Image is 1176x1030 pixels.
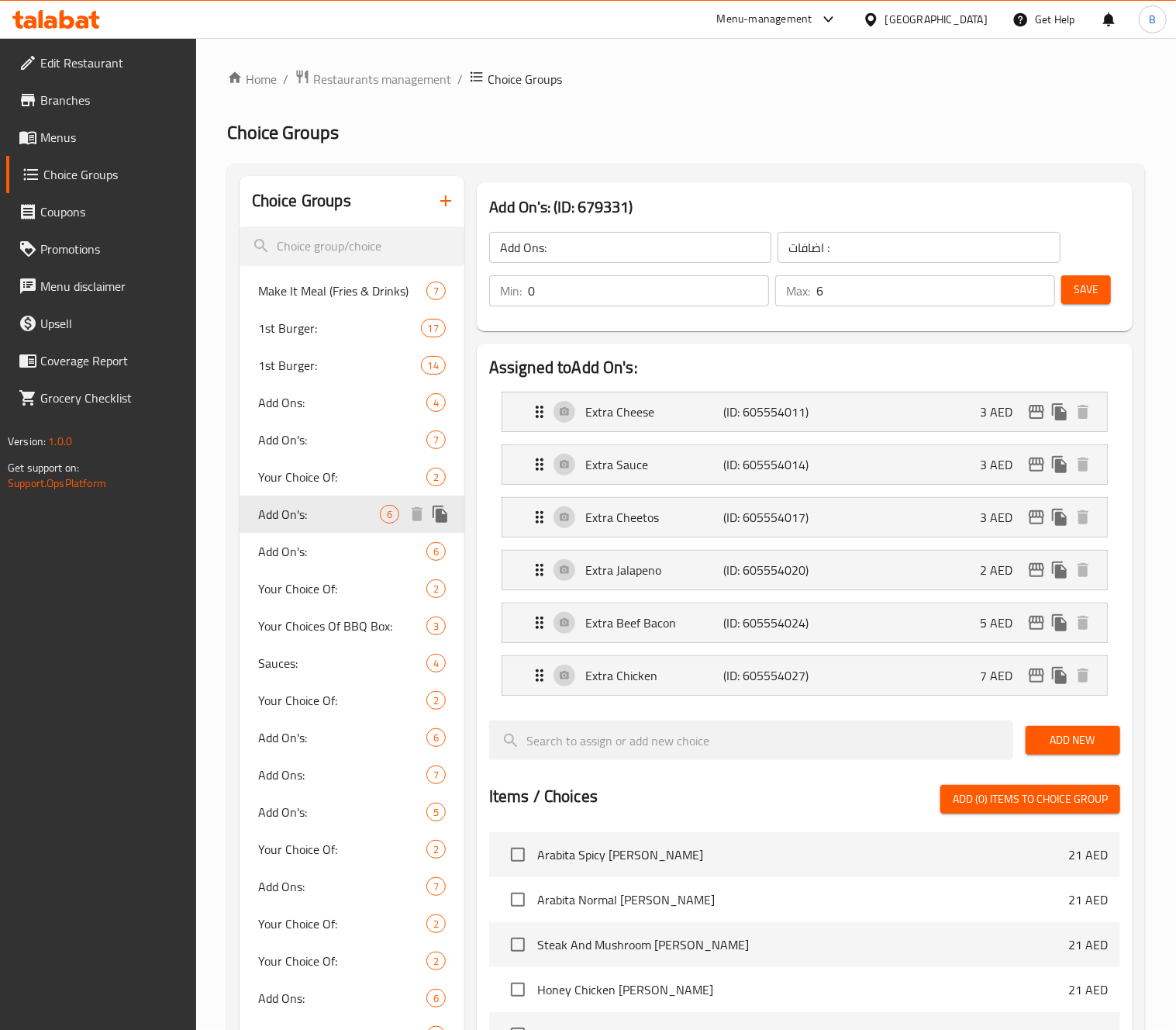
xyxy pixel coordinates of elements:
[429,503,452,526] button: duplicate
[427,544,445,559] span: 6
[240,347,464,384] div: 1st Burger:14
[240,980,464,1017] div: Add Ons:6
[426,803,446,821] div: Choices
[1025,664,1048,687] button: edit
[227,69,1145,89] nav: breadcrumb
[240,421,464,458] div: Add On's:7
[1068,845,1108,864] p: 21 AED
[980,666,1025,685] p: 7 AED
[8,473,106,493] a: Support.OpsPlatform
[227,70,277,88] a: Home
[422,358,445,373] span: 14
[537,980,1068,999] span: Honey Chicken [PERSON_NAME]
[427,284,445,299] span: 7
[40,351,184,370] span: Coverage Report
[6,342,196,379] a: Coverage Report
[426,877,446,896] div: Choices
[585,666,724,685] p: Extra Chicken
[240,533,464,570] div: Add On's:6
[502,883,534,916] span: Select choice
[258,505,380,524] span: Add On's:
[427,693,445,708] span: 2
[426,617,446,635] div: Choices
[6,156,196,193] a: Choice Groups
[258,579,426,598] span: Your Choice Of:
[1061,275,1111,304] button: Save
[1026,726,1120,755] button: Add New
[258,542,426,561] span: Add On's:
[422,321,445,336] span: 17
[240,868,464,905] div: Add Ons:7
[489,491,1120,544] li: Expand
[1038,731,1108,750] span: Add New
[426,989,446,1008] div: Choices
[240,458,464,496] div: Your Choice Of:2
[502,392,1107,431] div: Expand
[427,582,445,596] span: 2
[43,165,184,184] span: Choice Groups
[502,973,534,1006] span: Select choice
[8,431,46,451] span: Version:
[427,656,445,671] span: 4
[489,649,1120,702] li: Expand
[295,69,451,89] a: Restaurants management
[502,551,1107,589] div: Expand
[426,542,446,561] div: Choices
[48,431,72,451] span: 1.0.0
[427,917,445,931] span: 2
[585,455,724,474] p: Extra Sauce
[489,785,598,808] h2: Items / Choices
[1068,890,1108,909] p: 21 AED
[40,240,184,258] span: Promotions
[427,396,445,410] span: 4
[427,880,445,894] span: 7
[1071,664,1095,687] button: delete
[1068,980,1108,999] p: 21 AED
[489,356,1120,379] h2: Assigned to Add On's:
[953,790,1108,809] span: Add (0) items to choice group
[1071,506,1095,529] button: delete
[489,195,1120,219] h3: Add On's: (ID: 679331)
[258,877,426,896] span: Add Ons:
[457,70,463,88] li: /
[313,70,451,88] span: Restaurants management
[489,385,1120,438] li: Expand
[1048,506,1071,529] button: duplicate
[258,393,426,412] span: Add Ons:
[724,666,816,685] p: (ID: 605554027)
[537,845,1068,864] span: Arabita Spicy [PERSON_NAME]
[240,384,464,421] div: Add Ons:4
[980,508,1025,527] p: 3 AED
[6,119,196,156] a: Menus
[426,579,446,598] div: Choices
[240,309,464,347] div: 1st Burger:17
[1048,611,1071,634] button: duplicate
[724,508,816,527] p: (ID: 605554017)
[258,617,426,635] span: Your Choices Of BBQ Box:
[585,508,724,527] p: Extra Cheetos
[426,840,446,859] div: Choices
[585,561,724,579] p: Extra Jalapeno
[980,455,1025,474] p: 3 AED
[502,656,1107,695] div: Expand
[585,614,724,632] p: Extra Beef Bacon
[980,561,1025,579] p: 2 AED
[240,719,464,756] div: Add On's:6
[502,603,1107,642] div: Expand
[426,430,446,449] div: Choices
[240,905,464,942] div: Your Choice Of:2
[240,272,464,309] div: Make It Meal (Fries & Drinks)7
[1071,558,1095,582] button: delete
[1025,611,1048,634] button: edit
[6,305,196,342] a: Upsell
[980,614,1025,632] p: 5 AED
[502,838,534,871] span: Select choice
[227,115,339,150] span: Choice Groups
[426,766,446,784] div: Choices
[427,470,445,485] span: 2
[258,840,426,859] span: Your Choice Of:
[240,645,464,682] div: Sauces:4
[502,445,1107,484] div: Expand
[724,614,816,632] p: (ID: 605554024)
[6,230,196,268] a: Promotions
